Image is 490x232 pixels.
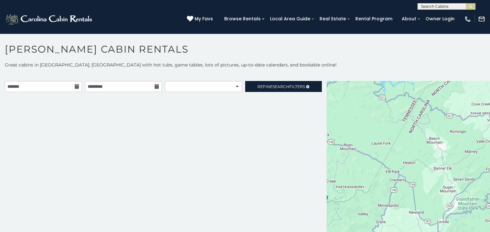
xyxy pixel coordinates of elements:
[187,15,215,23] a: My Favs
[464,15,471,23] img: phone-regular-white.png
[245,81,322,92] a: RefineSearchFilters
[5,13,94,25] img: White-1-2.png
[352,14,396,24] a: Rental Program
[267,14,313,24] a: Local Area Guide
[478,15,485,23] img: mail-regular-white.png
[273,84,289,89] span: Search
[221,14,264,24] a: Browse Rentals
[399,14,419,24] a: About
[422,14,458,24] a: Owner Login
[316,14,349,24] a: Real Estate
[257,84,305,89] span: Refine Filters
[195,15,213,22] span: My Favs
